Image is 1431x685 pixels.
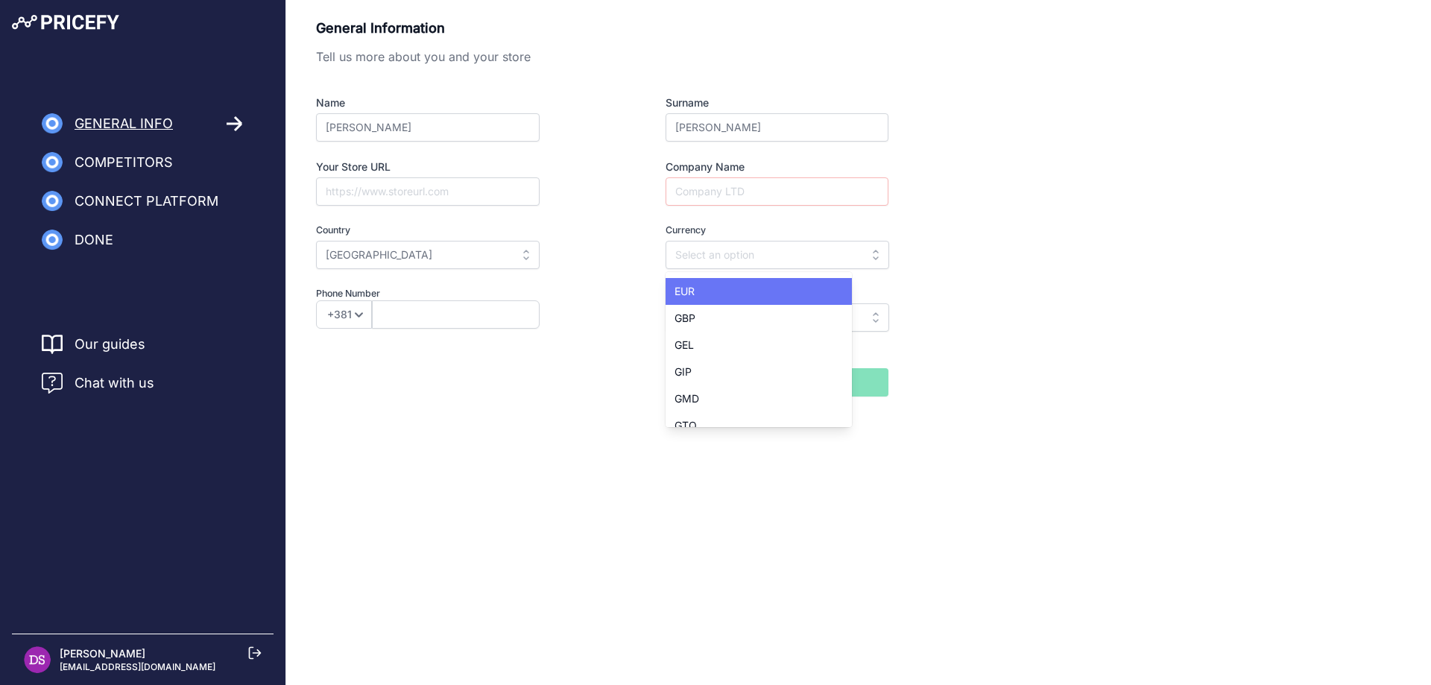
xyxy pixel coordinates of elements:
p: Tell us more about you and your store [316,48,888,66]
p: [EMAIL_ADDRESS][DOMAIN_NAME] [60,661,215,673]
label: Name [316,95,593,110]
label: Currency [666,224,888,238]
label: Phone Number [316,287,593,301]
label: Surname [666,95,888,110]
input: Select an option [316,241,540,269]
input: Select an option [666,241,889,269]
span: EUR [675,285,695,297]
img: Pricefy Logo [12,15,119,30]
span: GIP [675,365,692,378]
span: Connect Platform [75,191,218,212]
input: Company LTD [666,177,888,206]
span: GEL [675,338,694,351]
p: [PERSON_NAME] [60,646,215,661]
span: GMD [675,392,699,405]
span: Chat with us [75,373,154,394]
p: General Information [316,18,888,39]
input: https://www.storeurl.com [316,177,540,206]
span: Competitors [75,152,173,173]
label: Your Store URL [316,160,593,174]
span: Done [75,230,113,250]
a: Our guides [75,334,145,355]
a: Chat with us [42,373,154,394]
label: Country [316,224,593,238]
span: General Info [75,113,173,134]
span: GTQ [675,419,697,432]
span: GBP [675,312,695,324]
label: Company Name [666,160,888,174]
